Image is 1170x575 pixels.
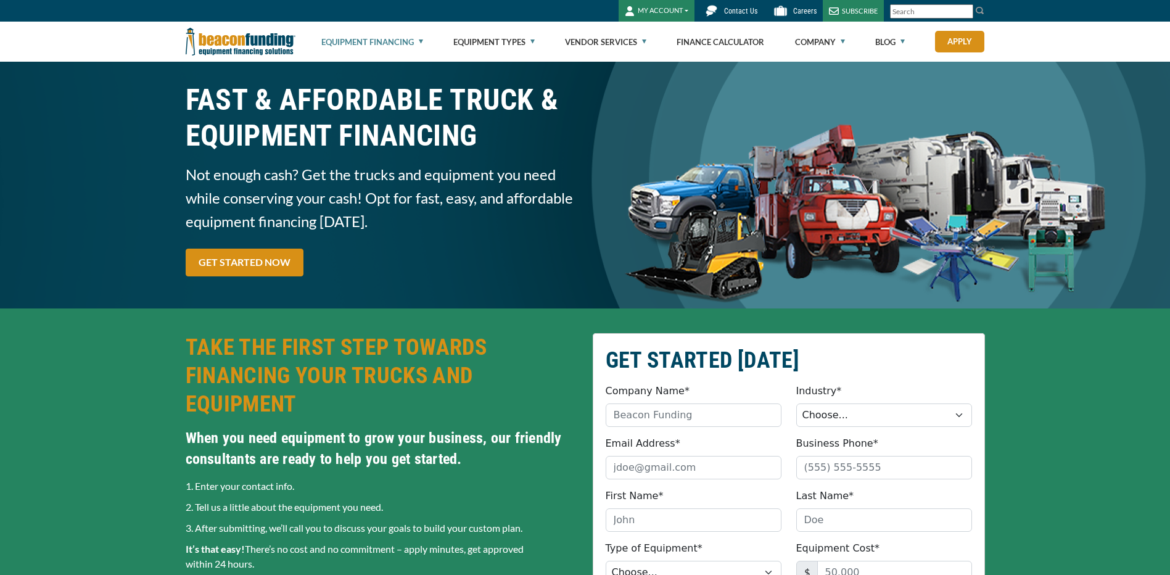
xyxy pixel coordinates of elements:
h1: FAST & AFFORDABLE TRUCK & [186,82,578,154]
label: Equipment Cost* [796,541,880,556]
input: Search [890,4,973,19]
span: Contact Us [724,7,757,15]
span: Careers [793,7,817,15]
a: Company [795,22,845,62]
a: Clear search text [960,7,970,17]
img: Search [975,6,985,15]
input: Beacon Funding [606,403,781,427]
label: Company Name* [606,384,690,399]
a: Finance Calculator [677,22,764,62]
input: Doe [796,508,972,532]
p: There’s no cost and no commitment – apply minutes, get approved within 24 hours. [186,542,578,571]
h4: When you need equipment to grow your business, our friendly consultants are ready to help you get... [186,428,578,470]
span: Not enough cash? Get the trucks and equipment you need while conserving your cash! Opt for fast, ... [186,163,578,233]
label: Type of Equipment* [606,541,702,556]
a: Vendor Services [565,22,646,62]
img: Beacon Funding Corporation logo [186,22,295,62]
label: First Name* [606,489,664,503]
p: 3. After submitting, we’ll call you to discuss your goals to build your custom plan. [186,521,578,536]
input: jdoe@gmail.com [606,456,781,479]
input: John [606,508,781,532]
input: (555) 555-5555 [796,456,972,479]
a: Equipment Types [453,22,535,62]
span: EQUIPMENT FINANCING [186,118,578,154]
a: Equipment Financing [321,22,423,62]
p: 2. Tell us a little about the equipment you need. [186,500,578,515]
label: Last Name* [796,489,854,503]
a: GET STARTED NOW [186,249,303,276]
a: Apply [935,31,984,52]
label: Business Phone* [796,436,878,451]
strong: It’s that easy! [186,543,245,555]
a: Blog [875,22,905,62]
p: 1. Enter your contact info. [186,479,578,494]
h2: GET STARTED [DATE] [606,346,972,374]
label: Email Address* [606,436,680,451]
label: Industry* [796,384,842,399]
h2: TAKE THE FIRST STEP TOWARDS FINANCING YOUR TRUCKS AND EQUIPMENT [186,333,578,418]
